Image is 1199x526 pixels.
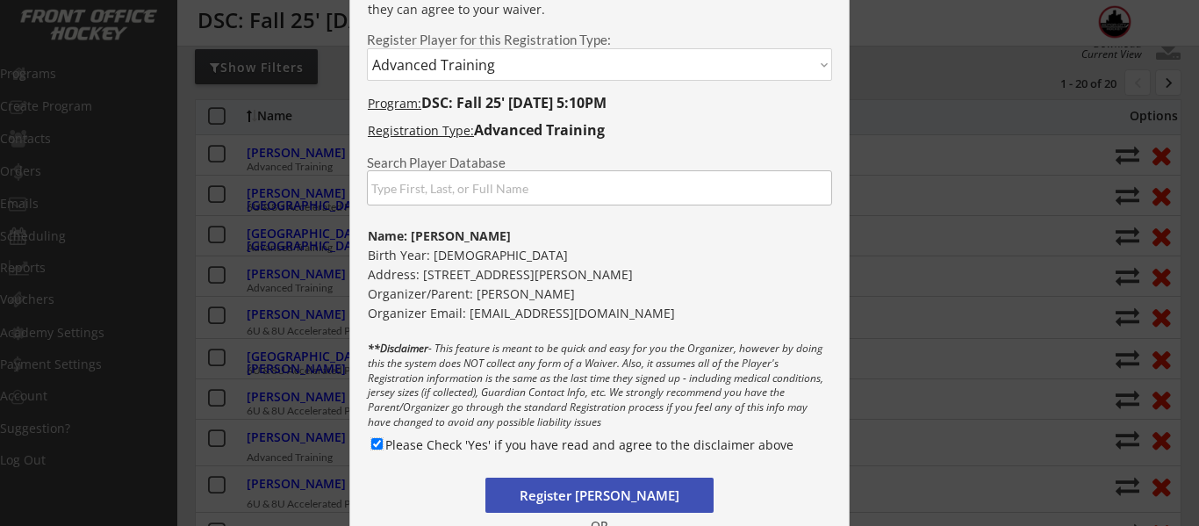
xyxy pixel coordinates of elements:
[367,33,832,47] div: Register Player for this Registration Type:
[350,342,849,432] div: - This feature is meant to be quick and easy for you the Organizer, however by doing this the sys...
[367,156,832,169] div: Search Player Database
[350,266,849,284] div: Address: [STREET_ADDRESS][PERSON_NAME]
[474,120,605,140] strong: Advanced Training
[368,341,428,356] strong: **Disclaimer
[350,247,849,264] div: Birth Year: [DEMOGRAPHIC_DATA]
[485,478,714,513] button: Register [PERSON_NAME]
[350,305,849,322] div: Organizer Email: [EMAIL_ADDRESS][DOMAIN_NAME]
[367,170,832,205] input: Type First, Last, or Full Name
[368,122,474,139] u: Registration Type:
[385,436,793,453] label: Please Check 'Yes' if you have read and agree to the disclaimer above
[350,285,848,303] div: Organizer/Parent: [PERSON_NAME]
[421,93,607,112] strong: DSC: Fall 25' [DATE] 5:10PM
[350,227,848,245] div: Name: [PERSON_NAME]
[368,95,421,112] u: Program:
